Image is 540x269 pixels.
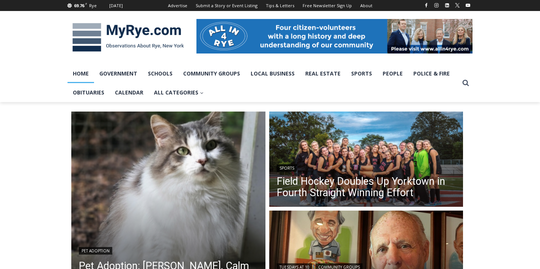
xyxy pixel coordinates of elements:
a: Sports [277,164,297,172]
button: View Search Form [459,76,472,90]
a: People [377,64,408,83]
img: All in for Rye [196,19,472,53]
a: All Categories [149,83,209,102]
a: Pet Adoption [79,247,112,255]
a: Local Business [245,64,300,83]
span: F [85,2,87,6]
a: Government [94,64,143,83]
div: [DATE] [109,2,123,9]
a: Field Hockey Doubles Up Yorktown in Fourth Straight Winning Effort [277,176,456,198]
nav: Primary Navigation [67,64,459,102]
a: Community Groups [178,64,245,83]
a: Linkedin [443,1,452,10]
img: MyRye.com [67,18,189,57]
div: Rye [89,2,97,9]
a: Police & Fire [408,64,455,83]
a: Schools [143,64,178,83]
span: All Categories [154,88,204,97]
a: Instagram [432,1,441,10]
a: Calendar [110,83,149,102]
a: Obituaries [67,83,110,102]
img: (PHOTO: The 2025 Rye Field Hockey team. Credit: Maureen Tsuchida.) [269,112,463,209]
span: 69.76 [74,3,84,8]
a: Real Estate [300,64,346,83]
a: Home [67,64,94,83]
a: Sports [346,64,377,83]
a: YouTube [463,1,472,10]
a: Facebook [422,1,431,10]
a: X [453,1,462,10]
a: Read More Field Hockey Doubles Up Yorktown in Fourth Straight Winning Effort [269,112,463,209]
